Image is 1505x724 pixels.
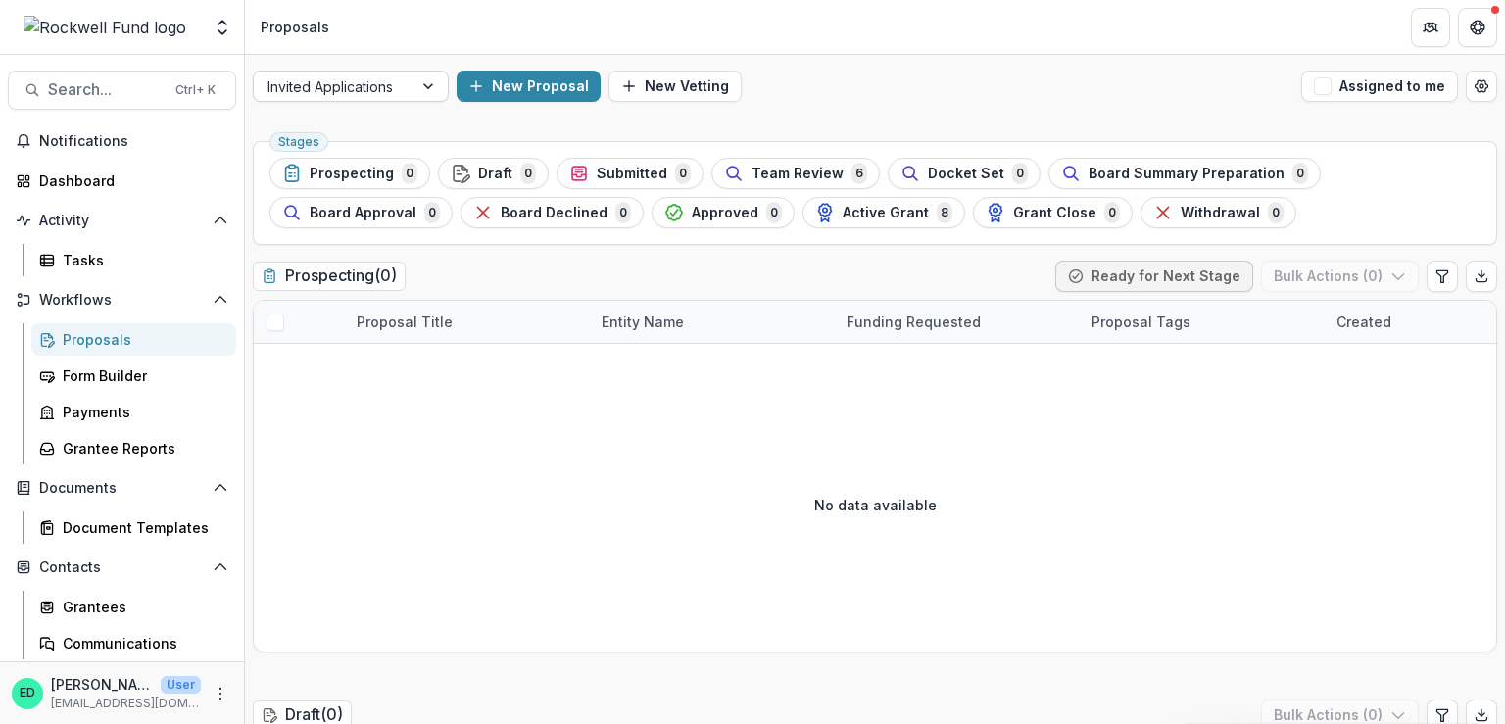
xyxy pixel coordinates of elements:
[39,480,205,497] span: Documents
[8,552,236,583] button: Open Contacts
[39,292,205,309] span: Workflows
[39,559,205,576] span: Contacts
[253,262,406,290] h2: Prospecting ( 0 )
[928,166,1004,182] span: Docket Set
[8,125,236,157] button: Notifications
[1141,197,1296,228] button: Withdrawal0
[31,360,236,392] a: Form Builder
[1104,202,1120,223] span: 0
[1080,301,1325,343] div: Proposal Tags
[501,205,607,221] span: Board Declined
[31,591,236,623] a: Grantees
[20,687,35,700] div: Estevan D. Delgado
[557,158,704,189] button: Submitted0
[51,674,153,695] p: [PERSON_NAME]
[63,365,220,386] div: Form Builder
[8,284,236,315] button: Open Workflows
[8,165,236,197] a: Dashboard
[345,301,590,343] div: Proposal Title
[402,163,417,184] span: 0
[39,133,228,150] span: Notifications
[1458,8,1497,47] button: Get Help
[31,627,236,659] a: Communications
[269,197,453,228] button: Board Approval0
[461,197,644,228] button: Board Declined0
[835,312,993,332] div: Funding Requested
[973,197,1133,228] button: Grant Close0
[1013,205,1096,221] span: Grant Close
[711,158,880,189] button: Team Review6
[31,323,236,356] a: Proposals
[24,16,186,39] img: Rockwell Fund logo
[608,71,742,102] button: New Vetting
[1012,163,1028,184] span: 0
[1268,202,1284,223] span: 0
[766,202,782,223] span: 0
[31,432,236,464] a: Grantee Reports
[63,329,220,350] div: Proposals
[261,17,329,37] div: Proposals
[937,202,952,223] span: 8
[590,312,696,332] div: Entity Name
[597,166,667,182] span: Submitted
[63,402,220,422] div: Payments
[814,495,937,515] p: No data available
[278,135,319,149] span: Stages
[209,682,232,705] button: More
[843,205,929,221] span: Active Grant
[590,301,835,343] div: Entity Name
[8,205,236,236] button: Open Activity
[39,213,205,229] span: Activity
[51,695,201,712] p: [EMAIL_ADDRESS][DOMAIN_NAME]
[8,472,236,504] button: Open Documents
[345,312,464,332] div: Proposal Title
[1301,71,1458,102] button: Assigned to me
[1048,158,1321,189] button: Board Summary Preparation0
[752,166,844,182] span: Team Review
[835,301,1080,343] div: Funding Requested
[63,633,220,653] div: Communications
[63,250,220,270] div: Tasks
[63,438,220,459] div: Grantee Reports
[802,197,965,228] button: Active Grant8
[1089,166,1285,182] span: Board Summary Preparation
[1325,312,1403,332] div: Created
[63,517,220,538] div: Document Templates
[1466,261,1497,292] button: Export table data
[615,202,631,223] span: 0
[269,158,430,189] button: Prospecting0
[851,163,867,184] span: 6
[478,166,512,182] span: Draft
[1080,312,1202,332] div: Proposal Tags
[520,163,536,184] span: 0
[1181,205,1260,221] span: Withdrawal
[310,205,416,221] span: Board Approval
[1055,261,1253,292] button: Ready for Next Stage
[438,158,549,189] button: Draft0
[63,597,220,617] div: Grantees
[1427,261,1458,292] button: Edit table settings
[39,170,220,191] div: Dashboard
[310,166,394,182] span: Prospecting
[424,202,440,223] span: 0
[171,79,219,101] div: Ctrl + K
[48,80,164,99] span: Search...
[31,396,236,428] a: Payments
[8,71,236,110] button: Search...
[692,205,758,221] span: Approved
[1466,71,1497,102] button: Open table manager
[888,158,1041,189] button: Docket Set0
[675,163,691,184] span: 0
[253,13,337,41] nav: breadcrumb
[652,197,795,228] button: Approved0
[1292,163,1308,184] span: 0
[457,71,601,102] button: New Proposal
[31,244,236,276] a: Tasks
[209,8,236,47] button: Open entity switcher
[161,676,201,694] p: User
[31,511,236,544] a: Document Templates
